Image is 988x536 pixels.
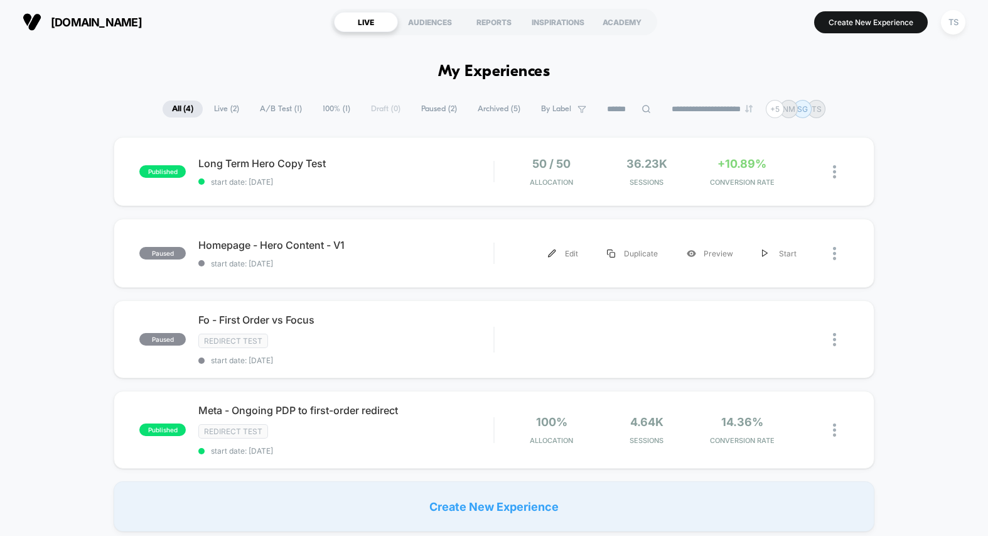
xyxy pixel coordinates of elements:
[717,157,766,170] span: +10.89%
[438,63,550,81] h1: My Experiences
[697,178,787,187] span: CONVERSION RATE
[590,12,654,32] div: ACADEMY
[23,13,41,31] img: Visually logo
[536,415,567,429] span: 100%
[814,11,928,33] button: Create New Experience
[745,105,753,112] img: end
[697,436,787,445] span: CONVERSION RATE
[139,333,186,346] span: paused
[548,249,556,258] img: menu
[541,104,571,114] span: By Label
[748,239,811,268] div: Start
[603,178,692,187] span: Sessions
[626,157,667,170] span: 36.23k
[334,12,398,32] div: LIVE
[398,12,462,32] div: AUDIENCES
[530,436,573,445] span: Allocation
[812,104,822,114] p: TS
[198,356,493,365] span: start date: [DATE]
[205,101,249,118] span: Live ( 2 )
[250,101,311,118] span: A/B Test ( 1 )
[198,334,268,348] span: Redirect Test
[603,436,692,445] span: Sessions
[163,101,203,118] span: All ( 4 )
[139,424,186,436] span: published
[783,104,795,114] p: NM
[198,424,268,439] span: Redirect Test
[833,424,836,437] img: close
[198,446,493,456] span: start date: [DATE]
[630,415,663,429] span: 4.64k
[198,259,493,268] span: start date: [DATE]
[198,157,493,170] span: Long Term Hero Copy Test
[198,404,493,417] span: Meta - Ongoing PDP to first-order redirect
[833,247,836,260] img: close
[526,12,590,32] div: INSPIRATIONS
[534,239,593,268] div: Edit
[462,12,526,32] div: REPORTS
[139,165,186,178] span: published
[941,10,965,35] div: TS
[762,249,768,258] img: menu
[114,481,874,532] div: Create New Experience
[139,247,186,260] span: paused
[198,239,493,251] span: Homepage - Hero Content - V1
[532,157,571,170] span: 50 / 50
[721,415,763,429] span: 14.36%
[766,100,784,118] div: + 5
[51,16,142,29] span: [DOMAIN_NAME]
[313,101,360,118] span: 100% ( 1 )
[198,177,493,187] span: start date: [DATE]
[198,314,493,326] span: Fo - First Order vs Focus
[412,101,466,118] span: Paused ( 2 )
[468,101,530,118] span: Archived ( 5 )
[797,104,808,114] p: SG
[833,165,836,178] img: close
[530,178,573,187] span: Allocation
[833,333,836,346] img: close
[607,249,615,258] img: menu
[672,239,748,268] div: Preview
[593,239,672,268] div: Duplicate
[19,12,146,32] button: [DOMAIN_NAME]
[937,9,969,35] button: TS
